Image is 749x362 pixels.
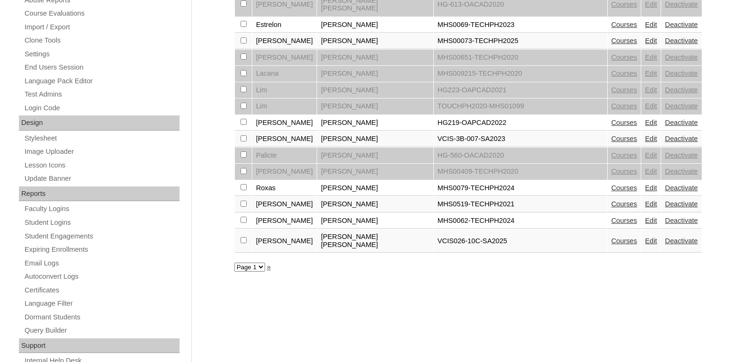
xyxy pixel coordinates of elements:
[434,148,607,164] td: HG-560-OACAD2020
[24,311,180,323] a: Dormant Students
[611,168,637,175] a: Courses
[665,21,697,28] a: Deactivate
[19,338,180,353] div: Support
[252,115,317,131] td: [PERSON_NAME]
[645,86,657,94] a: Edit
[317,50,433,66] td: [PERSON_NAME]
[665,86,697,94] a: Deactivate
[645,135,657,142] a: Edit
[24,8,180,19] a: Course Evaluations
[665,53,697,61] a: Deactivate
[24,62,180,73] a: End Users Session
[665,151,697,159] a: Deactivate
[252,213,317,229] td: [PERSON_NAME]
[24,48,180,60] a: Settings
[317,196,433,212] td: [PERSON_NAME]
[24,244,180,256] a: Expiring Enrollments
[434,33,607,49] td: MHS00073-TECHPH2025
[611,102,637,110] a: Courses
[611,70,637,77] a: Courses
[645,119,657,126] a: Edit
[24,21,180,33] a: Import / Export
[24,146,180,158] a: Image Uploader
[611,217,637,224] a: Courses
[665,70,697,77] a: Deactivate
[645,237,657,245] a: Edit
[611,86,637,94] a: Courses
[252,17,317,33] td: Estrelon
[434,164,607,180] td: MHS00409-TECHPH2020
[24,102,180,114] a: Login Code
[665,217,697,224] a: Deactivate
[24,217,180,229] a: Student Logins
[645,102,657,110] a: Edit
[317,213,433,229] td: [PERSON_NAME]
[611,21,637,28] a: Courses
[24,271,180,283] a: Autoconvert Logs
[665,119,697,126] a: Deactivate
[24,35,180,46] a: Clone Tools
[24,325,180,336] a: Query Builder
[434,115,607,131] td: HG219-OAPCAD2022
[317,82,433,98] td: [PERSON_NAME]
[267,263,271,271] a: »
[665,102,697,110] a: Deactivate
[252,131,317,147] td: [PERSON_NAME]
[645,151,657,159] a: Edit
[252,82,317,98] td: Lim
[611,237,637,245] a: Courses
[19,115,180,131] div: Design
[252,50,317,66] td: [PERSON_NAME]
[24,132,180,144] a: Stylesheet
[434,50,607,66] td: MHS00651-TECHPH2020
[19,186,180,202] div: Reports
[645,37,657,44] a: Edit
[665,184,697,192] a: Deactivate
[252,66,317,82] td: Lacana
[434,229,607,253] td: VCIS026-10C-SA2025
[434,213,607,229] td: MHS0062-TECHPH2024
[611,135,637,142] a: Courses
[317,131,433,147] td: [PERSON_NAME]
[665,168,697,175] a: Deactivate
[24,298,180,309] a: Language Filter
[24,159,180,171] a: Lesson Icons
[645,168,657,175] a: Edit
[611,37,637,44] a: Courses
[24,284,180,296] a: Certificates
[24,203,180,215] a: Faculty Logins
[645,200,657,208] a: Edit
[252,164,317,180] td: [PERSON_NAME]
[317,164,433,180] td: [PERSON_NAME]
[645,21,657,28] a: Edit
[645,0,657,8] a: Edit
[665,37,697,44] a: Deactivate
[317,98,433,115] td: [PERSON_NAME]
[252,180,317,196] td: Roxas
[645,184,657,192] a: Edit
[611,53,637,61] a: Courses
[24,88,180,100] a: Test Admins
[317,180,433,196] td: [PERSON_NAME]
[24,230,180,242] a: Student Engagements
[252,229,317,253] td: [PERSON_NAME]
[252,148,317,164] td: Palicte
[665,200,697,208] a: Deactivate
[665,237,697,245] a: Deactivate
[24,173,180,185] a: Update Banner
[317,17,433,33] td: [PERSON_NAME]
[317,115,433,131] td: [PERSON_NAME]
[665,135,697,142] a: Deactivate
[645,53,657,61] a: Edit
[24,257,180,269] a: Email Logs
[434,66,607,82] td: MHS009215-TECHPH2020
[24,75,180,87] a: Language Pack Editor
[645,217,657,224] a: Edit
[317,229,433,253] td: [PERSON_NAME] [PERSON_NAME]
[611,200,637,208] a: Courses
[611,184,637,192] a: Courses
[434,131,607,147] td: VCIS-3B-007-SA2023
[252,33,317,49] td: [PERSON_NAME]
[611,119,637,126] a: Courses
[434,180,607,196] td: MHS0079-TECHPH2024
